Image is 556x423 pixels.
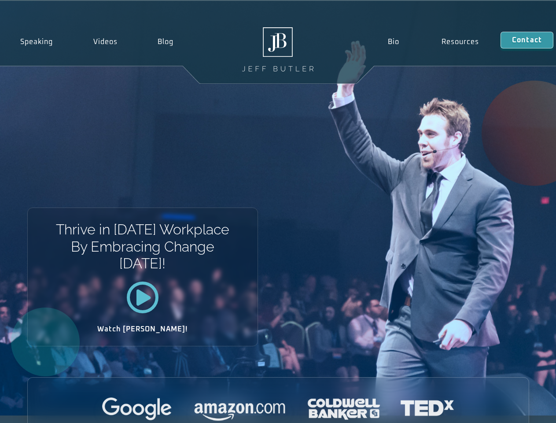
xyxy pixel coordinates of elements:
a: Blog [137,32,194,52]
a: Contact [501,32,553,48]
h1: Thrive in [DATE] Workplace By Embracing Change [DATE]! [55,221,230,272]
nav: Menu [366,32,500,52]
a: Resources [420,32,501,52]
span: Contact [512,37,542,44]
a: Bio [366,32,420,52]
a: Videos [73,32,138,52]
h2: Watch [PERSON_NAME]! [59,326,227,333]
